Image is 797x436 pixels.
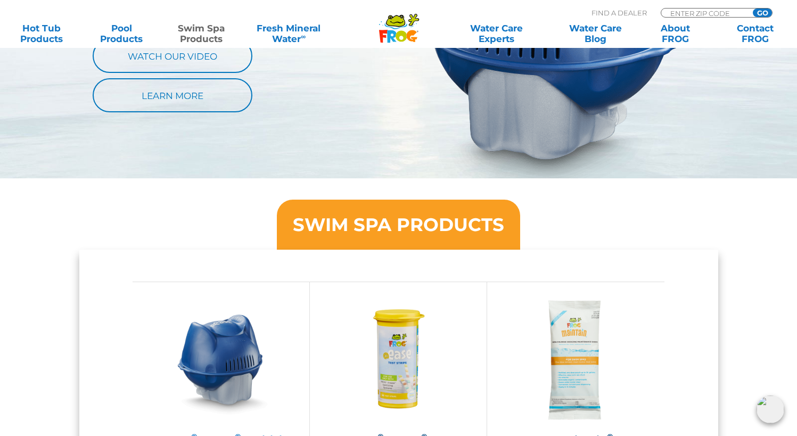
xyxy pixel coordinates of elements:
[91,23,153,44] a: PoolProducts
[159,298,283,422] img: ss-@ease-hero-300x300.png
[93,78,252,112] a: Learn More
[250,23,328,44] a: Fresh MineralWater∞
[565,23,627,44] a: Water CareBlog
[301,32,306,40] sup: ∞
[170,23,233,44] a: Swim SpaProducts
[753,9,772,17] input: GO
[591,8,647,18] p: Find A Dealer
[514,298,638,422] img: ss-maintain-hero-300x300.png
[724,23,786,44] a: ContactFROG
[11,23,73,44] a: Hot TubProducts
[645,23,707,44] a: AboutFROG
[446,23,547,44] a: Water CareExperts
[669,9,741,18] input: Zip Code Form
[757,396,784,423] img: openIcon
[293,216,504,234] h3: SWIM SPA PRODUCTS
[336,298,460,422] img: FROG-@ease-TS-Bottle-300x300.png
[93,39,252,73] a: Watch Our Video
